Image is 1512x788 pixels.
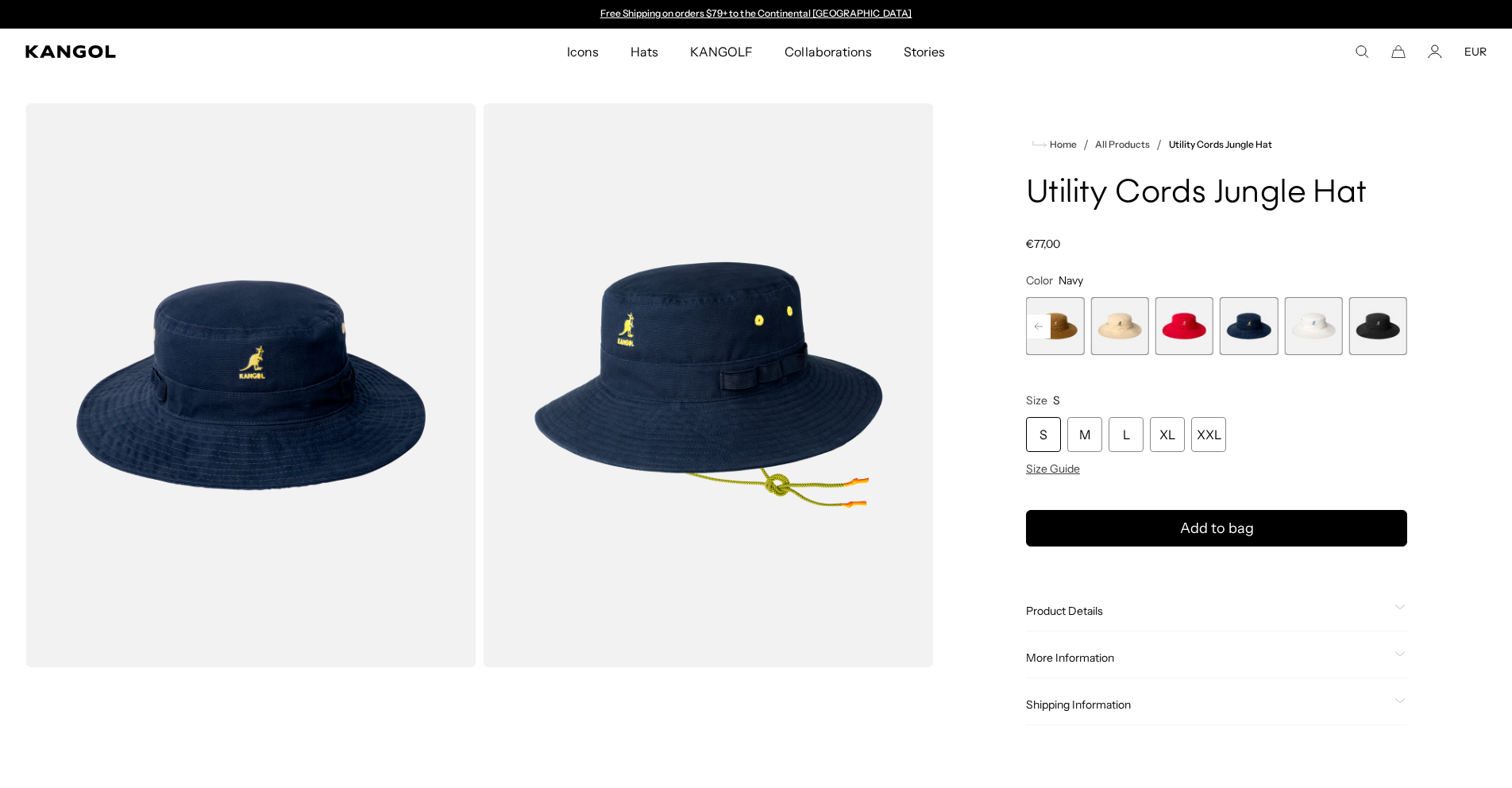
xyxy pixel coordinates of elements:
[1053,393,1060,408] span: S
[1026,462,1080,476] span: Size Guide
[600,7,912,19] a: Free Shipping on orders $79+ to the Continental [GEOGRAPHIC_DATA]
[1464,44,1487,59] button: EUR
[1428,44,1442,59] a: Account
[1095,139,1150,150] a: All Products
[769,29,887,75] a: Collaborations
[1109,417,1144,452] div: L
[1026,697,1388,712] span: Shipping Information
[1191,417,1226,452] div: XXL
[592,8,920,21] slideshow-component: Announcement bar
[483,103,934,667] img: color-navy
[888,29,961,75] a: Stories
[1220,297,1278,355] label: Navy
[1180,518,1254,539] span: Add to bag
[1026,651,1388,665] span: More Information
[1090,297,1148,355] div: 3 of 7
[1067,417,1102,452] div: M
[1155,297,1213,355] div: 4 of 7
[1391,44,1406,59] button: Cart
[1169,139,1273,150] a: Utility Cords Jungle Hat
[1150,135,1162,154] li: /
[551,29,615,75] a: Icons
[1026,176,1407,211] h1: Utility Cords Jungle Hat
[1026,237,1060,251] span: €77,00
[785,29,871,75] span: Collaborations
[25,45,376,58] a: Kangol
[1047,139,1077,150] span: Home
[1026,297,1084,355] div: 2 of 7
[1355,44,1369,59] summary: Search here
[1155,297,1213,355] label: Red
[1026,604,1388,618] span: Product Details
[592,8,920,21] div: 1 of 2
[1349,297,1407,355] div: 7 of 7
[615,29,674,75] a: Hats
[25,103,934,667] product-gallery: Gallery Viewer
[592,8,920,21] div: Announcement
[567,29,599,75] span: Icons
[1150,417,1185,452] div: XL
[904,29,945,75] span: Stories
[1090,297,1148,355] label: Beige
[1026,273,1053,288] span: Color
[1026,417,1061,452] div: S
[690,29,753,75] span: KANGOLF
[1026,135,1407,154] nav: breadcrumbs
[1059,273,1083,288] span: Navy
[631,29,658,75] span: Hats
[1284,297,1342,355] label: Off White
[1077,135,1089,154] li: /
[1026,393,1047,408] span: Size
[1026,297,1084,355] label: Tan
[1220,297,1278,355] div: 5 of 7
[1349,297,1407,355] label: Coal
[1284,297,1342,355] div: 6 of 7
[25,103,476,667] img: color-navy
[674,29,769,75] a: KANGOLF
[1032,137,1077,152] a: Home
[1026,510,1407,547] button: Add to bag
